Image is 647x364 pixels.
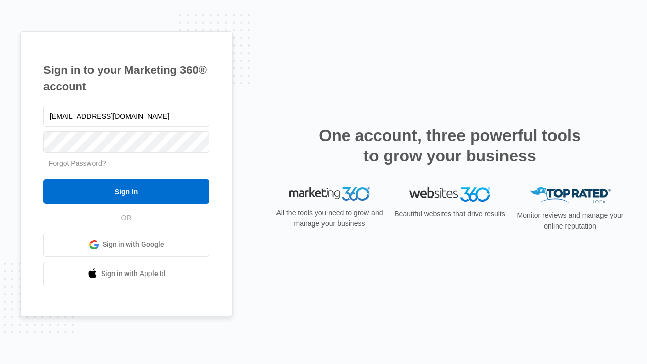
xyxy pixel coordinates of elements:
[49,159,106,167] a: Forgot Password?
[316,125,584,166] h2: One account, three powerful tools to grow your business
[43,62,209,95] h1: Sign in to your Marketing 360® account
[114,213,139,223] span: OR
[289,187,370,201] img: Marketing 360
[409,187,490,202] img: Websites 360
[43,233,209,257] a: Sign in with Google
[273,208,386,229] p: All the tools you need to grow and manage your business
[43,262,209,286] a: Sign in with Apple Id
[530,187,611,204] img: Top Rated Local
[43,106,209,127] input: Email
[393,209,506,219] p: Beautiful websites that drive results
[103,239,164,250] span: Sign in with Google
[514,210,627,232] p: Monitor reviews and manage your online reputation
[43,179,209,204] input: Sign In
[101,268,166,279] span: Sign in with Apple Id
